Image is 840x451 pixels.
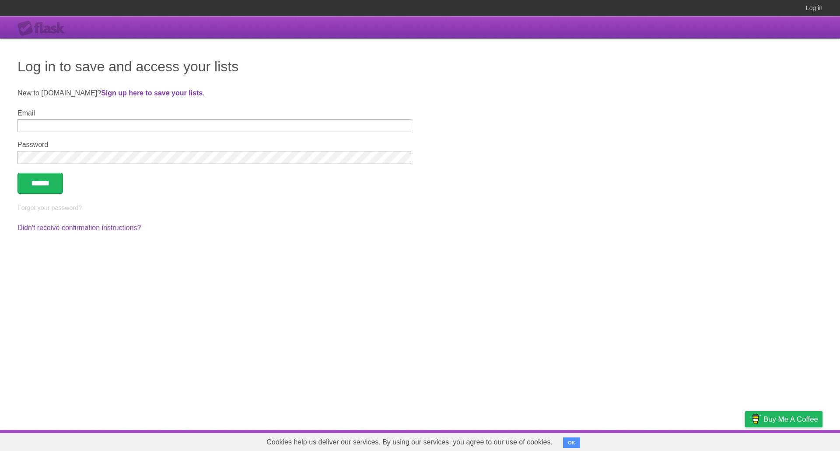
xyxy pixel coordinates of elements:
a: Privacy [734,432,756,449]
div: Flask [17,21,70,36]
label: Password [17,141,411,149]
h1: Log in to save and access your lists [17,56,822,77]
label: Email [17,109,411,117]
a: Buy me a coffee [745,411,822,427]
button: OK [563,437,580,448]
span: Cookies help us deliver our services. By using our services, you agree to our use of cookies. [258,434,561,451]
a: Didn't receive confirmation instructions? [17,224,141,231]
p: New to [DOMAIN_NAME]? . [17,88,822,98]
a: Suggest a feature [767,432,822,449]
img: Buy me a coffee [749,412,761,427]
span: Buy me a coffee [763,412,818,427]
a: Developers [658,432,693,449]
a: Sign up here to save your lists [101,89,203,97]
a: Forgot your password? [17,204,82,211]
a: About [629,432,647,449]
a: Terms [704,432,723,449]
